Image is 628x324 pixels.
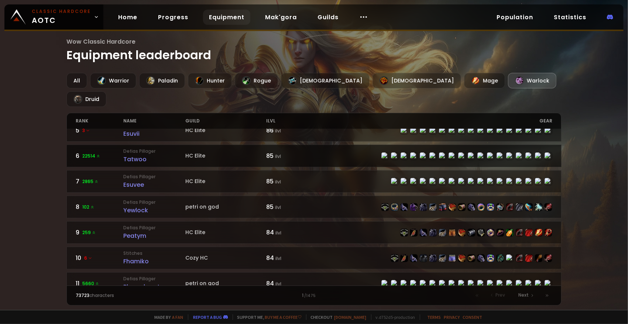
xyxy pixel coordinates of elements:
[123,276,185,282] small: Defias Pillager
[497,254,504,262] img: item-21417
[82,204,95,210] span: 102
[66,119,562,142] a: 53 Defias PillagerEsuviiHC Elite86 ilvlitem-22506item-21608item-22507item-22504item-22510item-230...
[420,254,427,262] img: item-11840
[275,255,281,261] small: ilvl
[373,73,461,88] div: [DEMOGRAPHIC_DATA]
[306,314,367,320] span: Checkout
[76,253,123,263] div: 10
[185,152,267,160] div: HC Elite
[76,228,123,237] div: 9
[410,203,418,211] img: item-4335
[66,37,562,64] h1: Equipment leaderboard
[477,229,485,236] img: item-19407
[545,229,552,236] img: item-19861
[275,179,281,185] small: ilvl
[112,10,143,25] a: Home
[281,73,370,88] div: [DEMOGRAPHIC_DATA]
[401,203,408,211] img: item-22507
[458,229,466,236] img: item-22508
[449,203,456,211] img: item-22508
[150,314,183,320] span: Made by
[275,153,281,159] small: ilvl
[508,73,556,88] div: Warlock
[525,229,533,236] img: item-22731
[449,229,456,236] img: item-19133
[420,203,427,211] img: item-22504
[458,203,466,211] img: item-22511
[185,229,267,236] div: HC Elite
[495,292,505,298] span: Prev
[185,280,267,287] div: petri on god
[266,202,314,212] div: 85
[82,178,99,185] span: 2865
[235,73,278,88] div: Rogue
[123,225,185,231] small: Defias Pillager
[516,203,523,211] img: item-19378
[516,229,523,236] img: item-19379
[188,73,232,88] div: Hunter
[76,202,123,212] div: 8
[259,10,303,25] a: Mak'gora
[463,314,483,320] a: Consent
[410,254,418,262] img: item-22507
[439,229,446,236] img: item-22510
[233,314,302,320] span: Support me,
[506,203,514,211] img: item-19379
[458,254,466,262] img: item-22508
[545,203,552,211] img: item-22820
[203,10,250,25] a: Equipment
[391,254,398,262] img: item-22506
[66,73,87,88] div: All
[32,8,91,15] small: Classic Hardcore
[123,206,185,215] div: Yewlock
[185,203,267,211] div: petri on god
[172,314,183,320] a: a fan
[90,73,136,88] div: Warrior
[548,10,592,25] a: Statistics
[535,203,542,211] img: item-23049
[123,231,185,240] div: Peatym
[444,314,460,320] a: Privacy
[487,254,494,262] img: item-23063
[275,128,281,134] small: ilvl
[334,314,367,320] a: [DOMAIN_NAME]
[491,10,539,25] a: Population
[487,229,494,236] img: item-23031
[477,203,485,211] img: item-23025
[265,314,302,320] a: Buy me a coffee
[82,280,99,287] span: 5660
[123,155,185,164] div: Tatwoo
[82,153,100,159] span: 22514
[266,228,314,237] div: 84
[535,229,542,236] img: item-22800
[516,254,523,262] img: item-19379
[82,229,96,236] span: 259
[66,91,106,107] div: Druid
[391,203,398,211] img: item-22943
[185,254,267,262] div: Cozy HC
[275,230,281,236] small: ilvl
[193,314,222,320] a: Report a bug
[464,73,505,88] div: Mage
[76,113,123,129] div: rank
[266,151,314,161] div: 85
[66,196,562,218] a: 8102 Defias PillagerYewlockpetri on god85 ilvlitem-22506item-22943item-22507item-4335item-22504it...
[525,254,533,262] img: item-22731
[32,8,91,26] span: AOTC
[4,4,103,30] a: Classic HardcoreAOTC
[266,113,314,129] div: ilvl
[545,254,552,262] img: item-22820
[76,292,89,298] span: 73723
[312,10,344,25] a: Guilds
[497,203,504,211] img: item-19950
[428,314,441,320] a: Terms
[123,129,185,138] div: Esuvii
[66,37,562,46] span: Wow Classic Hardcore
[401,254,408,262] img: item-21608
[304,293,316,299] small: / 1475
[468,203,475,211] img: item-22509
[139,73,185,88] div: Paladin
[275,204,281,210] small: ilvl
[266,253,314,263] div: 84
[266,279,314,288] div: 84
